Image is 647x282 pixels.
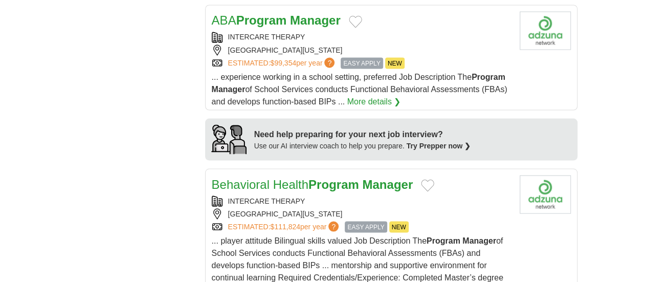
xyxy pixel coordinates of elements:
span: $111,824 [270,222,300,230]
span: ? [328,221,339,231]
strong: Manager [212,84,246,93]
a: More details ❯ [347,95,401,107]
div: Use our AI interview coach to help you prepare. [254,140,471,151]
a: ESTIMATED:$111,824per year? [228,221,341,232]
img: Company logo [520,11,571,50]
button: Add to favorite jobs [349,15,362,28]
span: $99,354 [270,58,296,67]
strong: Manager [290,13,341,27]
div: [GEOGRAPHIC_DATA][US_STATE] [212,45,511,55]
a: Try Prepper now ❯ [407,141,471,149]
span: EASY APPLY [341,57,383,69]
strong: Program [308,177,359,191]
a: ESTIMATED:$99,354per year? [228,57,337,69]
strong: Manager [362,177,413,191]
div: INTERCARE THERAPY [212,196,511,206]
a: ABAProgram Manager [212,13,341,27]
img: Company logo [520,175,571,213]
span: EASY APPLY [345,221,387,232]
div: INTERCARE THERAPY [212,32,511,42]
div: Need help preparing for your next job interview? [254,128,471,140]
button: Add to favorite jobs [421,179,434,191]
a: Behavioral HealthProgram Manager [212,177,413,191]
div: [GEOGRAPHIC_DATA][US_STATE] [212,208,511,219]
span: ... experience working in a school setting, preferred Job Description The of School Services cond... [212,72,507,105]
strong: Program [236,13,287,27]
strong: Program [472,72,505,81]
span: NEW [385,57,405,69]
span: ? [324,57,334,68]
span: NEW [389,221,409,232]
strong: Manager [462,236,496,245]
strong: Program [427,236,460,245]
